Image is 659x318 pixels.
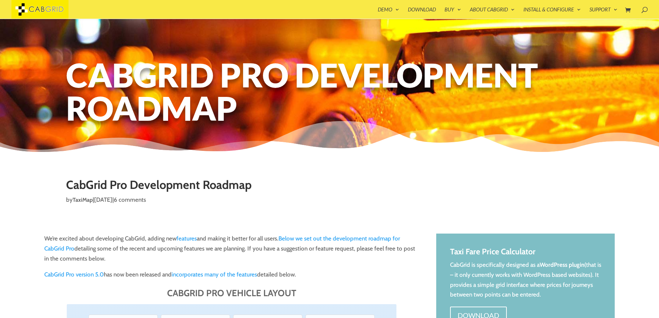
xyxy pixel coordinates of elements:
a: Download [408,7,436,19]
p: by | | [66,195,593,205]
a: Below we set out the development roadmap for CabGrid Pro [44,235,400,252]
a: Support [589,7,617,19]
a: Buy [445,7,461,19]
a: About CabGrid [470,7,515,19]
a: incorporates many of the features [172,271,257,278]
h1: CabGrid Pro Development Roadmap [66,179,593,195]
a: 6 comments [114,196,146,203]
a: features [176,235,197,242]
h2: Taxi Fare Price Calculator [450,247,601,260]
a: Install & Configure [523,7,581,19]
a: CabGrid Pro version 5.0 [44,271,104,278]
strong: WordPress plugin [540,261,584,268]
a: Demo [378,7,399,19]
h1: CabGrid Pro Development Roadmap [66,58,593,128]
a: CabGrid Taxi Plugin [11,5,68,12]
p: CabGrid is specifically designed as a (that is – it only currently works with WordPress based web... [450,260,601,300]
span: [DATE] [94,196,112,203]
p: has now been released and detailed below. [44,270,419,280]
p: We’re excited about developing CabGrid, adding new and making it better for all users. detailing ... [44,234,419,270]
h2: CabGrid Pro Vehicle Layout [67,288,397,302]
a: TaxiMap [73,195,93,205]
